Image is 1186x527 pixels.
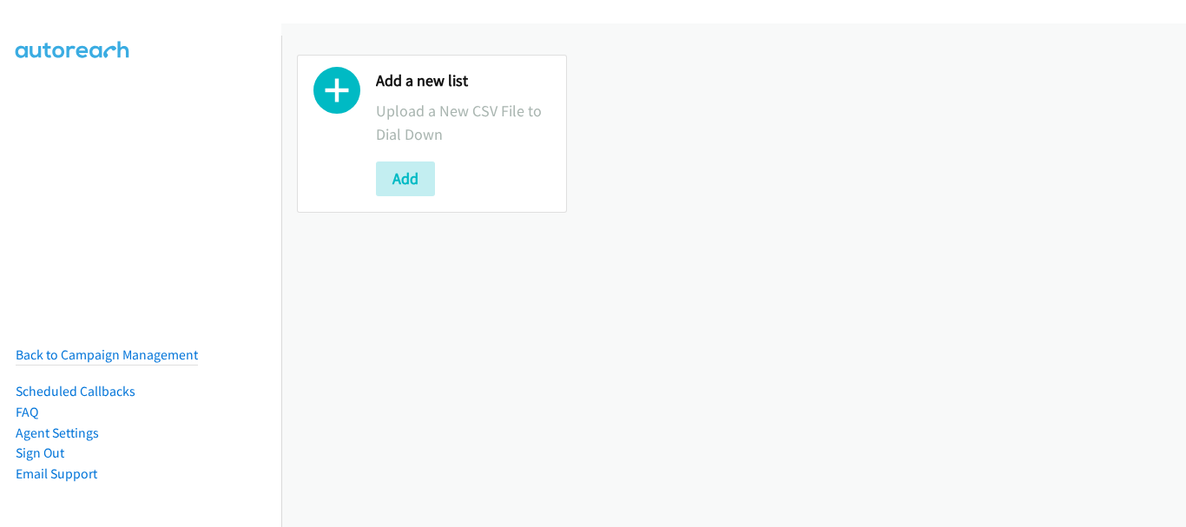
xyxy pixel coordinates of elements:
[16,445,64,461] a: Sign Out
[16,346,198,363] a: Back to Campaign Management
[16,425,99,441] a: Agent Settings
[376,99,550,146] p: Upload a New CSV File to Dial Down
[16,383,135,399] a: Scheduled Callbacks
[16,465,97,482] a: Email Support
[16,404,38,420] a: FAQ
[376,161,435,196] button: Add
[376,71,550,91] h2: Add a new list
